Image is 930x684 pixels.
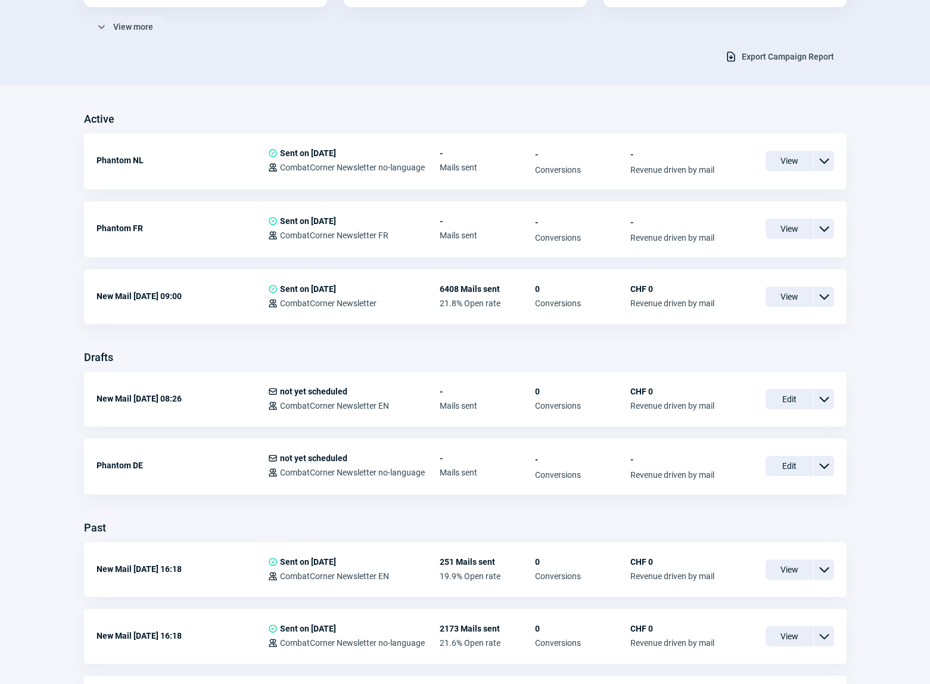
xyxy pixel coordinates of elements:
span: Revenue driven by mail [630,401,714,411]
span: - [535,148,630,160]
span: 6408 Mails sent [440,284,535,294]
span: not yet scheduled [280,387,347,396]
span: Export Campaign Report [742,47,834,66]
div: New Mail [DATE] 08:26 [97,387,268,411]
div: New Mail [DATE] 16:18 [97,557,268,581]
span: Conversions [535,638,630,648]
span: - [440,387,535,396]
span: Revenue driven by mail [630,470,714,480]
span: Conversions [535,470,630,480]
span: Edit [766,456,813,476]
span: Revenue driven by mail [630,233,714,242]
span: CHF 0 [630,387,714,396]
span: - [630,148,714,160]
span: 0 [535,387,630,396]
span: Mails sent [440,163,535,172]
span: Mails sent [440,468,535,477]
span: 251 Mails sent [440,557,535,567]
span: - [630,453,714,465]
span: 21.6% Open rate [440,638,535,648]
span: CombatCorner Newsletter [280,299,377,308]
span: CombatCorner Newsletter EN [280,401,389,411]
span: View more [113,17,153,36]
span: CombatCorner Newsletter FR [280,231,388,240]
button: View more [84,17,166,37]
span: CombatCorner Newsletter no-language [280,638,425,648]
span: Conversions [535,233,630,242]
span: 21.8% Open rate [440,299,535,308]
span: - [630,216,714,228]
span: 0 [535,557,630,567]
span: - [535,216,630,228]
div: Phantom NL [97,148,268,172]
span: CombatCorner Newsletter no-language [280,468,425,477]
span: Conversions [535,401,630,411]
span: Sent on [DATE] [280,216,336,226]
div: Phantom DE [97,453,268,477]
span: View [766,559,813,580]
span: Conversions [535,299,630,308]
div: New Mail [DATE] 16:18 [97,624,268,648]
span: CombatCorner Newsletter no-language [280,163,425,172]
h3: Drafts [84,348,113,367]
span: Revenue driven by mail [630,299,714,308]
span: Sent on [DATE] [280,148,336,158]
span: - [440,148,535,158]
span: - [535,453,630,465]
span: View [766,151,813,171]
span: CHF 0 [630,557,714,567]
span: View [766,287,813,307]
span: Sent on [DATE] [280,284,336,294]
div: New Mail [DATE] 09:00 [97,284,268,308]
div: Phantom FR [97,216,268,240]
span: Revenue driven by mail [630,571,714,581]
span: Revenue driven by mail [630,638,714,648]
span: 19.9% Open rate [440,571,535,581]
h3: Active [84,110,114,129]
span: Revenue driven by mail [630,165,714,175]
span: Conversions [535,165,630,175]
span: Mails sent [440,231,535,240]
span: CHF 0 [630,284,714,294]
span: Mails sent [440,401,535,411]
span: View [766,626,813,646]
button: Export Campaign Report [713,46,847,67]
span: Conversions [535,571,630,581]
span: View [766,219,813,239]
span: CombatCorner Newsletter EN [280,571,389,581]
span: Sent on [DATE] [280,624,336,633]
span: - [440,216,535,226]
span: not yet scheduled [280,453,347,463]
span: - [440,453,535,463]
span: Sent on [DATE] [280,557,336,567]
span: 0 [535,284,630,294]
span: 2173 Mails sent [440,624,535,633]
h3: Past [84,518,106,537]
span: CHF 0 [630,624,714,633]
span: 0 [535,624,630,633]
span: Edit [766,389,813,409]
